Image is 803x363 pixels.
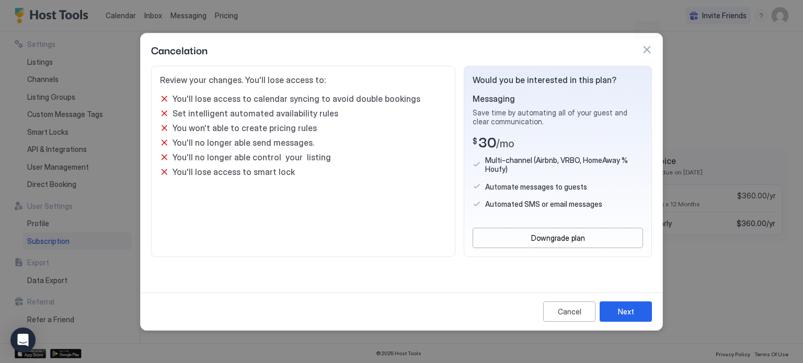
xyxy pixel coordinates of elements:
span: Automated SMS or email messages [485,200,602,209]
div: Next [618,306,634,317]
button: Downgrade plan [473,228,643,248]
span: Set intelligent automated availability rules [173,108,338,119]
span: You'll no longer able control your listing [173,152,331,162]
span: You'll no longer able send messages. [173,137,314,148]
span: 30 [478,131,496,151]
span: You'll lose access to smart lock [173,167,295,177]
div: Cancel [558,306,581,317]
span: Automate messages to guests [485,182,587,192]
span: Messaging [473,93,643,104]
span: $ [473,136,477,146]
button: Cancel [543,301,595,322]
span: Review your changes. You'll lose access to: [160,75,446,85]
span: You won't able to create pricing rules [173,123,317,133]
span: Close [640,27,656,34]
span: Save time by automating all of your guest and clear communication. [473,108,643,126]
span: You'll lose access to calendar syncing to avoid double bookings [173,93,420,104]
button: Next [600,301,652,322]
div: Open Intercom Messenger [10,327,36,353]
span: Cancelation [151,42,208,57]
span: Multi-channel (Airbnb, VRBO, HomeAway % Houfy) [485,156,643,174]
span: Would you be interested in this plan? [473,75,643,85]
span: /mo [496,137,514,150]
